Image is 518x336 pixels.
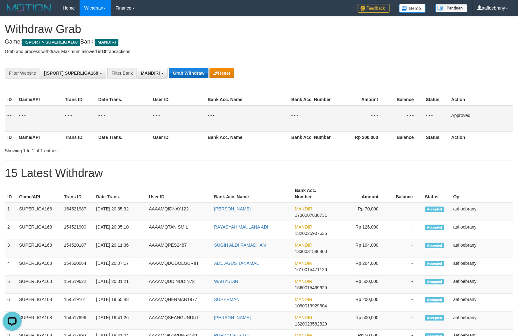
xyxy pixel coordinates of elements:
[146,257,212,276] td: AAAAMQDODOLGURIH
[449,94,513,106] th: Action
[16,94,62,106] th: Game/API
[388,276,422,294] td: -
[107,68,137,79] div: Filter Bank
[334,94,388,106] th: Amount
[336,239,388,257] td: Rp 104,000
[388,131,423,143] th: Balance
[5,106,16,132] td: - - -
[388,185,422,203] th: Balance
[61,312,94,330] td: 154517896
[388,312,422,330] td: -
[388,94,423,106] th: Balance
[289,106,334,132] td: - - -
[295,213,327,218] span: Copy 1730007830731 to clipboard
[17,221,61,239] td: SUPERLIGA168
[214,206,251,211] a: [PERSON_NAME]
[5,185,17,203] th: ID
[388,294,422,312] td: -
[61,239,94,257] td: 154520187
[62,94,96,106] th: Trans ID
[5,221,17,239] td: 2
[295,243,314,248] span: MANDIRI
[16,131,62,143] th: Game/API
[5,167,513,180] h1: 15 Latest Withdraw
[151,94,205,106] th: User ID
[295,261,314,266] span: MANDIRI
[423,94,449,106] th: Status
[295,224,314,230] span: MANDIRI
[61,276,94,294] td: 154519622
[214,279,238,284] a: WAHYUDIN
[399,4,426,13] img: Button%20Memo.svg
[17,257,61,276] td: SUPERLIGA168
[61,203,94,221] td: 154521987
[151,131,205,143] th: User ID
[5,203,17,221] td: 1
[17,312,61,330] td: SUPERLIGA168
[214,297,240,302] a: SUHERMAN
[61,221,94,239] td: 154521900
[5,257,17,276] td: 4
[5,68,40,79] div: Filter Website
[5,94,16,106] th: ID
[214,224,268,230] a: RAYASYAH MAULANA ADI
[146,294,212,312] td: AAAAMQHERMAN1977
[214,315,251,320] a: [PERSON_NAME]
[451,239,513,257] td: aafloebrany
[5,3,53,13] img: MOTION_logo.png
[146,203,212,221] td: AAAAMQIDNAY122
[388,257,422,276] td: -
[5,276,17,294] td: 5
[334,131,388,143] th: Rp 200.000
[3,3,22,22] button: Open LiveChat chat widget
[451,257,513,276] td: aafloebrany
[141,71,160,76] span: MANDIRI
[44,71,98,76] span: [ISPORT] SUPERLIGA168
[146,312,212,330] td: AAAAMQSEANGUNDUT
[5,294,17,312] td: 6
[295,297,314,302] span: MANDIRI
[425,225,444,230] span: Accepted
[95,39,118,46] span: MANDIRI
[425,297,444,303] span: Accepted
[17,203,61,221] td: SUPERLIGA168
[151,106,205,132] td: - - -
[5,39,513,45] h4: Game: Bank:
[96,131,151,143] th: Date Trans.
[292,185,336,203] th: Bank Acc. Number
[451,185,513,203] th: Op
[22,39,80,46] span: ISPORT > SUPERLIGA168
[451,294,513,312] td: aafloebrany
[5,145,211,154] div: Showing 1 to 1 of 1 entries
[17,276,61,294] td: SUPERLIGA168
[336,185,388,203] th: Amount
[425,243,444,248] span: Accepted
[101,49,106,54] strong: 10
[212,185,293,203] th: Bank Acc. Name
[422,185,451,203] th: Status
[61,185,94,203] th: Trans ID
[451,221,513,239] td: aafloebrany
[94,239,146,257] td: [DATE] 20:11:36
[5,23,513,36] h1: Withdraw Grab
[449,106,513,132] td: Approved
[423,106,449,132] td: - - -
[61,257,94,276] td: 154520064
[96,106,151,132] td: - - -
[17,239,61,257] td: SUPERLIGA168
[5,48,513,55] p: Grab and process withdraw. Maximum allowed is transactions.
[295,315,314,320] span: MANDIRI
[205,106,289,132] td: - - -
[295,303,327,308] span: Copy 1090019929504 to clipboard
[295,321,327,326] span: Copy 1320023582829 to clipboard
[94,221,146,239] td: [DATE] 20:35:10
[94,257,146,276] td: [DATE] 20:07:17
[295,279,314,284] span: MANDIRI
[94,312,146,330] td: [DATE] 19:41:26
[289,131,334,143] th: Bank Acc. Number
[425,279,444,285] span: Accepted
[146,239,212,257] td: AAAAMQPES2487
[295,285,327,290] span: Copy 1560015499629 to clipboard
[62,131,96,143] th: Trans ID
[17,294,61,312] td: SUPERLIGA168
